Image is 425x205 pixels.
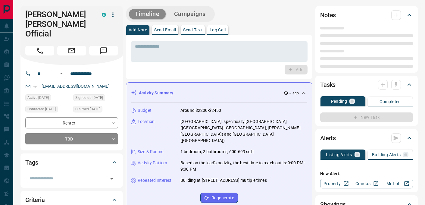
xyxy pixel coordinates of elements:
p: 1 bedroom, 2 bathrooms, 600-699 sqft [180,149,254,155]
h2: Notes [320,10,336,20]
p: Budget [138,107,152,114]
h2: Alerts [320,133,336,143]
h2: Criteria [25,195,45,205]
button: Timeline [129,9,166,19]
span: Contacted [DATE] [27,106,56,112]
button: Regenerate [200,193,238,203]
h2: Tags [25,158,38,167]
button: Campaigns [168,9,212,19]
div: Tasks [320,77,413,92]
div: Fri Oct 10 2025 [25,94,70,103]
p: Completed [380,99,401,104]
div: condos.ca [102,13,106,17]
p: Activity Pattern [138,160,167,166]
div: Alerts [320,131,413,145]
div: Renter [25,117,118,128]
p: Around $2200-$2450 [180,107,221,114]
p: Based on the lead's activity, the best time to reach out is: 9:00 PM - 9:00 PM [180,160,307,172]
p: Activity Summary [139,90,173,96]
div: TBD [25,133,118,144]
span: Active [DATE] [27,95,49,101]
p: Building at [STREET_ADDRESS] multiple times [180,177,267,184]
div: Fri Oct 10 2025 [73,94,118,103]
p: Pending [331,99,347,103]
div: Activity Summary-- ago [131,87,307,99]
span: Signed up [DATE] [75,95,103,101]
span: Email [57,46,86,55]
h1: [PERSON_NAME] [PERSON_NAME] Official [25,10,93,39]
p: Listing Alerts [326,153,352,157]
p: Send Text [183,28,202,32]
p: Add Note [129,28,147,32]
h2: Tasks [320,80,336,90]
button: Open [108,175,116,183]
p: -- ago [289,90,299,96]
div: Fri Oct 10 2025 [25,106,70,114]
span: Message [89,46,118,55]
p: Building Alerts [372,153,401,157]
button: Open [58,70,65,77]
svg: Email Verified [33,84,37,89]
a: [EMAIL_ADDRESS][DOMAIN_NAME] [42,84,110,89]
p: Repeated Interest [138,177,171,184]
p: New Alert: [320,171,413,177]
p: Location [138,118,155,125]
span: Call [25,46,54,55]
a: Property [320,179,351,188]
span: Claimed [DATE] [75,106,100,112]
a: Mr.Loft [382,179,413,188]
p: [GEOGRAPHIC_DATA], specifically [GEOGRAPHIC_DATA] ([GEOGRAPHIC_DATA]-[GEOGRAPHIC_DATA], [PERSON_N... [180,118,307,144]
a: Condos [351,179,382,188]
div: Notes [320,8,413,22]
div: Tags [25,155,118,170]
p: Send Email [154,28,176,32]
p: Log Call [210,28,226,32]
p: Size & Rooms [138,149,164,155]
div: Fri Oct 10 2025 [73,106,118,114]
